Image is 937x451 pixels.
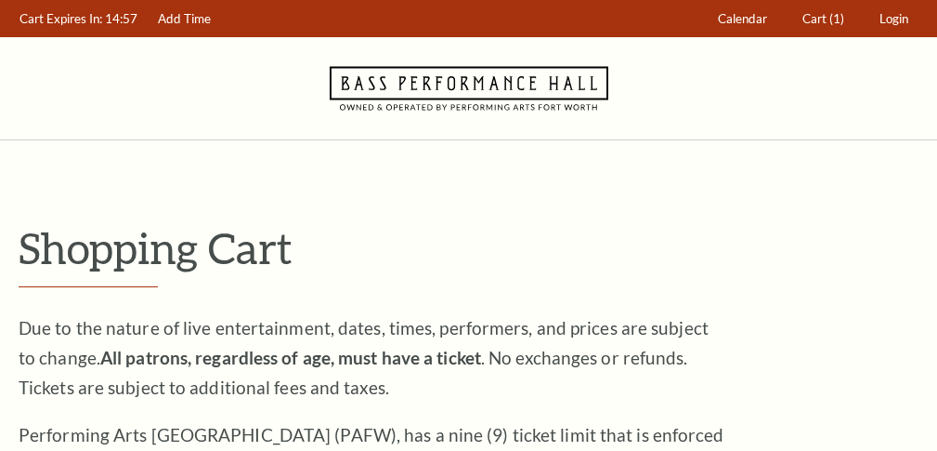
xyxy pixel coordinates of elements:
[871,1,917,37] a: Login
[879,11,908,26] span: Login
[19,317,709,398] span: Due to the nature of live entertainment, dates, times, performers, and prices are subject to chan...
[105,11,137,26] span: 14:57
[802,11,826,26] span: Cart
[150,1,220,37] a: Add Time
[20,11,102,26] span: Cart Expires In:
[19,224,918,272] p: Shopping Cart
[794,1,853,37] a: Cart (1)
[709,1,776,37] a: Calendar
[100,347,481,368] strong: All patrons, regardless of age, must have a ticket
[829,11,844,26] span: (1)
[718,11,767,26] span: Calendar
